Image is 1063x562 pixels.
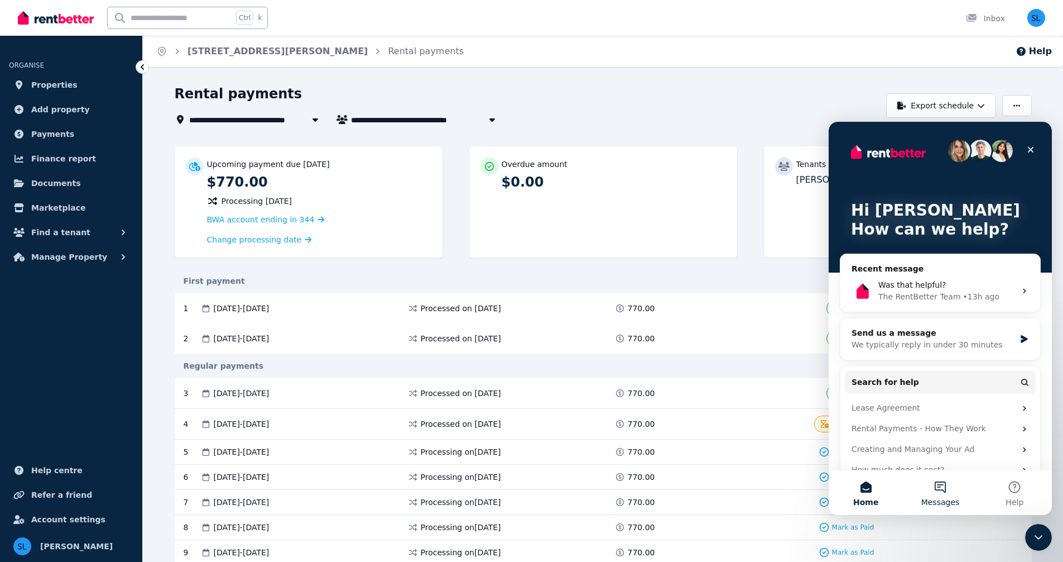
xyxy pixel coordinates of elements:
[31,250,107,264] span: Manage Property
[31,488,92,502] span: Refer a friend
[175,360,1032,372] div: Regular payments
[829,122,1052,515] iframe: Intercom live chat
[207,173,431,191] p: $770.00
[207,234,312,245] a: Change processing date
[9,484,133,506] a: Refer a friend
[9,508,133,531] a: Account settings
[9,61,44,69] span: ORGANISE
[1027,9,1045,27] img: Steve Langton
[184,471,200,483] div: 6
[628,303,655,314] span: 770.00
[214,388,270,399] span: [DATE] - [DATE]
[31,177,81,190] span: Documents
[40,540,113,553] span: [PERSON_NAME]
[31,78,78,92] span: Properties
[31,226,90,239] span: Find a tenant
[175,275,1032,287] div: First payment
[187,46,368,56] a: [STREET_ADDRESS][PERSON_NAME]
[214,471,270,483] span: [DATE] - [DATE]
[9,98,133,121] a: Add property
[207,159,330,170] p: Upcoming payment due [DATE]
[421,388,501,399] span: Processed on [DATE]
[628,388,655,399] span: 770.00
[421,497,501,508] span: Processing on [DATE]
[236,11,253,25] span: Ctrl
[1016,45,1052,58] button: Help
[966,13,1005,24] div: Inbox
[502,159,567,170] p: Overdue amount
[796,173,1021,187] p: [PERSON_NAME], [PERSON_NAME]
[628,333,655,344] span: 770.00
[31,513,105,526] span: Account settings
[796,159,826,170] p: Tenants
[9,172,133,194] a: Documents
[184,333,200,344] div: 2
[9,197,133,219] a: Marketplace
[9,459,133,482] a: Help centre
[222,196,292,207] span: Processing [DATE]
[184,547,200,558] div: 9
[258,13,262,22] span: k
[214,522,270,533] span: [DATE] - [DATE]
[1025,524,1052,551] iframe: Intercom live chat
[184,446,200,458] div: 5
[421,333,501,344] span: Processed on [DATE]
[214,446,270,458] span: [DATE] - [DATE]
[421,446,501,458] span: Processing on [DATE]
[421,471,501,483] span: Processing on [DATE]
[207,234,302,245] span: Change processing date
[214,497,270,508] span: [DATE] - [DATE]
[9,74,133,96] a: Properties
[13,537,31,555] img: Steve Langton
[9,123,133,145] a: Payments
[184,497,200,508] div: 7
[184,522,200,533] div: 8
[886,93,996,118] button: Export schedule
[184,385,200,402] div: 3
[18,9,94,26] img: RentBetter
[832,548,874,557] span: Mark as Paid
[214,547,270,558] span: [DATE] - [DATE]
[628,446,655,458] span: 770.00
[9,221,133,244] button: Find a tenant
[175,85,302,103] h1: Rental payments
[9,147,133,170] a: Finance report
[143,36,477,67] nav: Breadcrumb
[628,471,655,483] span: 770.00
[628,497,655,508] span: 770.00
[388,46,464,56] a: Rental payments
[9,246,133,268] button: Manage Property
[421,522,501,533] span: Processing on [DATE]
[421,303,501,314] span: Processed on [DATE]
[184,416,200,432] div: 4
[421,418,501,430] span: Processed on [DATE]
[502,173,726,191] p: $0.00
